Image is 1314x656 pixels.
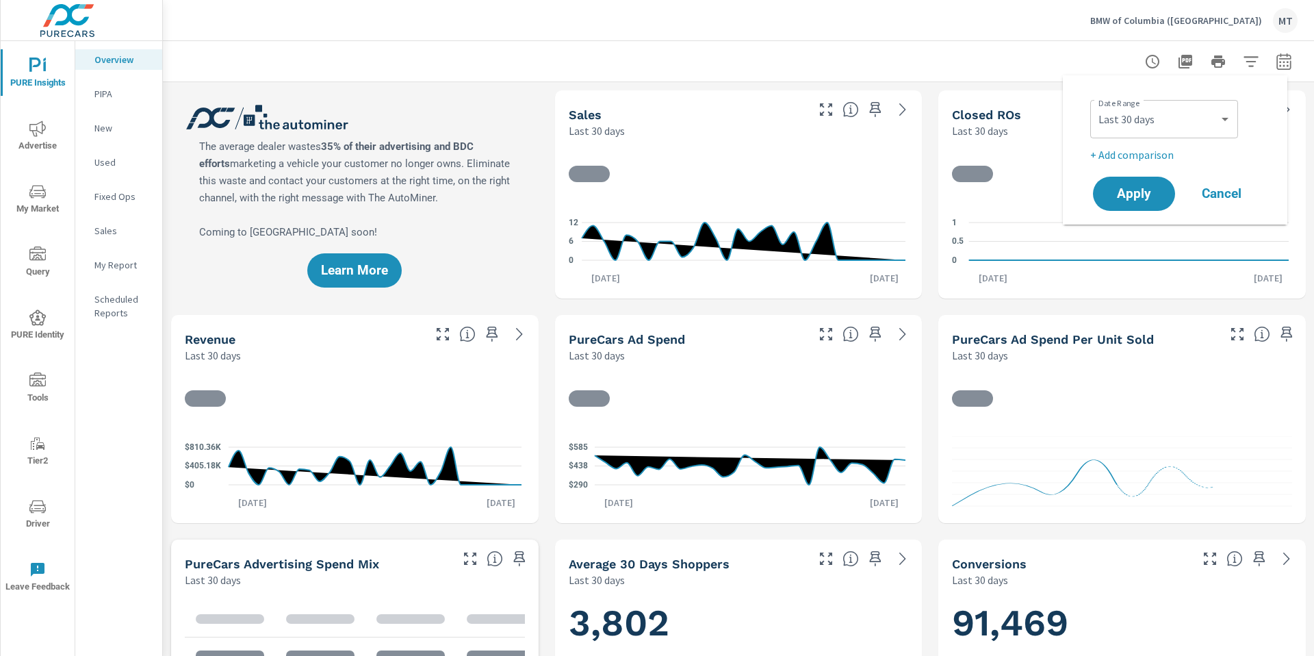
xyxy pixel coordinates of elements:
[892,323,914,345] a: See more details in report
[321,264,388,277] span: Learn More
[952,255,957,265] text: 0
[185,572,241,588] p: Last 30 days
[842,326,859,342] span: Total cost of media for all PureCars channels for the selected dealership group over the selected...
[1172,48,1199,75] button: "Export Report to PDF"
[185,332,235,346] h5: Revenue
[1237,48,1265,75] button: Apply Filters
[1226,323,1248,345] button: Make Fullscreen
[569,557,730,571] h5: Average 30 Days Shoppers
[1270,48,1298,75] button: Select Date Range
[75,255,162,275] div: My Report
[892,548,914,570] a: See more details in report
[864,99,886,121] span: Save this to your personalized report
[569,600,909,646] h1: 3,802
[75,220,162,241] div: Sales
[94,292,151,320] p: Scheduled Reports
[842,551,859,567] span: A rolling 30 day total of daily Shoppers on the dealership website, averaged over the selected da...
[569,461,588,470] text: $438
[1181,177,1263,211] button: Cancel
[508,323,530,345] a: See more details in report
[569,255,574,265] text: 0
[1194,188,1249,200] span: Cancel
[5,184,70,217] span: My Market
[185,480,194,490] text: $0
[569,332,685,346] h5: PureCars Ad Spend
[432,323,454,345] button: Make Fullscreen
[815,323,837,345] button: Make Fullscreen
[952,123,1008,139] p: Last 30 days
[5,499,70,532] span: Driver
[860,271,908,285] p: [DATE]
[1276,323,1298,345] span: Save this to your personalized report
[952,108,1021,122] h5: Closed ROs
[815,548,837,570] button: Make Fullscreen
[569,347,625,364] p: Last 30 days
[94,258,151,272] p: My Report
[94,53,151,66] p: Overview
[569,480,588,490] text: $290
[952,332,1154,346] h5: PureCars Ad Spend Per Unit Sold
[229,496,276,509] p: [DATE]
[459,548,481,570] button: Make Fullscreen
[94,87,151,101] p: PIPA
[595,496,643,509] p: [DATE]
[5,310,70,343] span: PURE Identity
[1276,548,1298,570] a: See more details in report
[952,218,957,227] text: 1
[1107,188,1161,200] span: Apply
[892,99,914,121] a: See more details in report
[952,557,1027,571] h5: Conversions
[1199,548,1221,570] button: Make Fullscreen
[94,121,151,135] p: New
[1254,326,1270,342] span: Average cost of advertising per each vehicle sold at the dealer over the selected date range. The...
[487,551,503,567] span: This table looks at how you compare to the amount of budget you spend per channel as opposed to y...
[94,224,151,238] p: Sales
[1,41,75,608] div: nav menu
[75,49,162,70] div: Overview
[864,548,886,570] span: Save this to your personalized report
[569,237,574,247] text: 6
[5,121,70,154] span: Advertise
[75,186,162,207] div: Fixed Ops
[94,190,151,203] p: Fixed Ops
[75,152,162,173] div: Used
[477,496,525,509] p: [DATE]
[1090,147,1265,163] p: + Add comparison
[5,373,70,406] span: Tools
[569,442,588,452] text: $585
[1244,271,1292,285] p: [DATE]
[5,562,70,595] span: Leave Feedback
[75,84,162,104] div: PIPA
[1093,177,1175,211] button: Apply
[864,323,886,345] span: Save this to your personalized report
[75,289,162,323] div: Scheduled Reports
[185,557,379,571] h5: PureCars Advertising Spend Mix
[842,101,859,118] span: Number of vehicles sold by the dealership over the selected date range. [Source: This data is sou...
[582,271,630,285] p: [DATE]
[569,218,578,227] text: 12
[1248,548,1270,570] span: Save this to your personalized report
[185,442,221,452] text: $810.36K
[75,118,162,138] div: New
[1226,551,1243,567] span: The number of dealer-specified goals completed by a visitor. [Source: This data is provided by th...
[952,572,1008,588] p: Last 30 days
[459,326,476,342] span: Total sales revenue over the selected date range. [Source: This data is sourced from the dealer’s...
[952,237,964,247] text: 0.5
[1273,8,1298,33] div: MT
[508,548,530,570] span: Save this to your personalized report
[94,155,151,169] p: Used
[5,58,70,91] span: PURE Insights
[969,271,1017,285] p: [DATE]
[569,572,625,588] p: Last 30 days
[5,436,70,469] span: Tier2
[481,323,503,345] span: Save this to your personalized report
[815,99,837,121] button: Make Fullscreen
[860,496,908,509] p: [DATE]
[569,108,602,122] h5: Sales
[307,253,402,288] button: Learn More
[569,123,625,139] p: Last 30 days
[1204,48,1232,75] button: Print Report
[185,347,241,364] p: Last 30 days
[952,600,1292,646] h1: 91,469
[952,347,1008,364] p: Last 30 days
